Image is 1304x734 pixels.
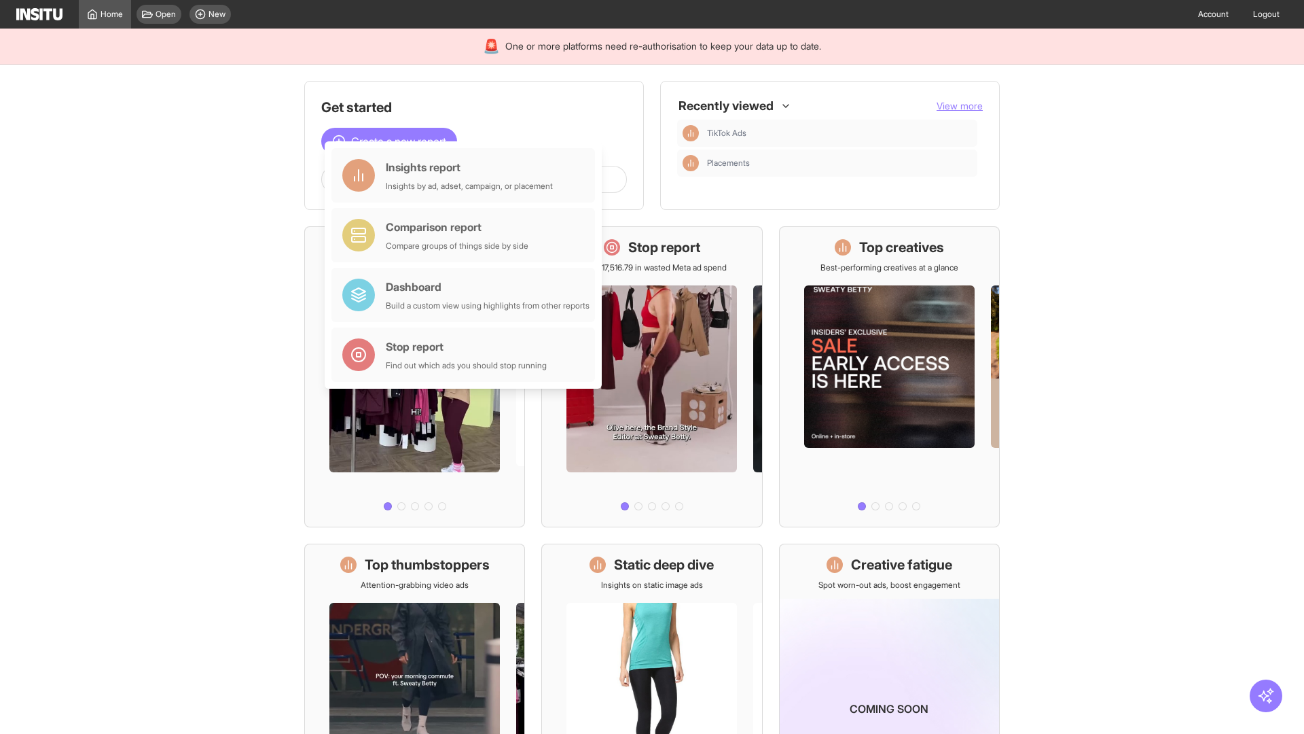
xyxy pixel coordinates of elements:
div: 🚨 [483,37,500,56]
h1: Get started [321,98,627,117]
a: What's live nowSee all active ads instantly [304,226,525,527]
span: One or more platforms need re-authorisation to keep your data up to date. [505,39,821,53]
span: Placements [707,158,972,169]
a: Stop reportSave £17,516.79 in wasted Meta ad spend [541,226,762,527]
div: Insights [683,125,699,141]
p: Insights on static image ads [601,580,703,591]
div: Build a custom view using highlights from other reports [386,300,590,311]
img: Logo [16,8,62,20]
h1: Stop report [628,238,700,257]
div: Insights [683,155,699,171]
h1: Top creatives [859,238,944,257]
span: New [209,9,225,20]
p: Attention-grabbing video ads [361,580,469,591]
span: View more [937,100,983,111]
h1: Static deep dive [614,555,714,574]
a: Top creativesBest-performing creatives at a glance [779,226,1000,527]
span: TikTok Ads [707,128,746,139]
span: TikTok Ads [707,128,972,139]
div: Insights by ad, adset, campaign, or placement [386,181,553,192]
span: Create a new report [351,133,446,150]
div: Comparison report [386,219,528,235]
button: Create a new report [321,128,457,155]
span: Placements [707,158,750,169]
h1: Top thumbstoppers [365,555,490,574]
p: Best-performing creatives at a glance [820,262,958,273]
div: Insights report [386,159,553,175]
span: Home [101,9,123,20]
p: Save £17,516.79 in wasted Meta ad spend [577,262,727,273]
div: Stop report [386,338,547,355]
button: View more [937,99,983,113]
div: Compare groups of things side by side [386,241,528,251]
div: Find out which ads you should stop running [386,360,547,371]
span: Open [156,9,176,20]
div: Dashboard [386,279,590,295]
